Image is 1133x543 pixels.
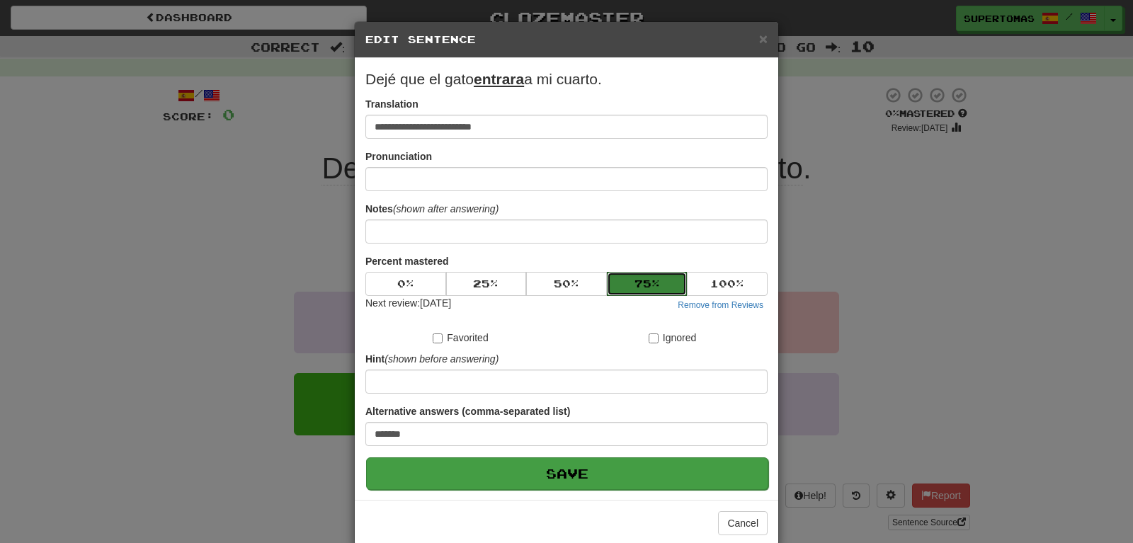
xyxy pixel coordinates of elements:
[687,272,768,296] button: 100%
[365,33,768,47] h5: Edit Sentence
[433,333,443,343] input: Favorited
[759,31,768,46] button: Close
[365,254,449,268] label: Percent mastered
[365,202,499,216] label: Notes
[365,69,768,90] p: Dejé que el gato a mi cuarto.
[365,272,768,296] div: Percent mastered
[759,30,768,47] span: ×
[393,203,499,215] em: (shown after answering)
[366,457,768,490] button: Save
[433,331,488,345] label: Favorited
[649,333,659,343] input: Ignored
[649,331,696,345] label: Ignored
[474,71,524,87] u: entrara
[365,97,419,111] label: Translation
[365,272,446,296] button: 0%
[718,511,768,535] button: Cancel
[446,272,527,296] button: 25%
[365,149,432,164] label: Pronunciation
[365,296,451,313] div: Next review: [DATE]
[365,404,570,418] label: Alternative answers (comma-separated list)
[607,272,688,296] button: 75%
[365,352,499,366] label: Hint
[526,272,607,296] button: 50%
[673,297,768,313] button: Remove from Reviews
[385,353,499,365] em: (shown before answering)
